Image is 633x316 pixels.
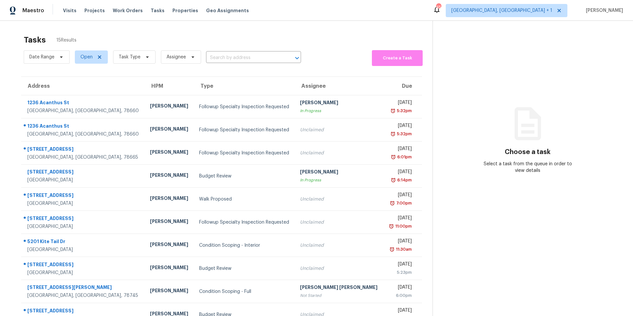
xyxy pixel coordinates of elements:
img: Overdue Alarm Icon [390,108,396,114]
div: [DATE] [388,169,412,177]
img: Overdue Alarm Icon [391,177,396,183]
div: [PERSON_NAME] [150,287,189,296]
div: [GEOGRAPHIC_DATA], [GEOGRAPHIC_DATA], 78665 [27,154,139,161]
span: 15 Results [56,37,76,44]
div: 45 [436,4,441,11]
span: Projects [84,7,105,14]
div: 1236 Acanthus St [27,123,139,131]
div: 11:30am [395,246,412,253]
div: [STREET_ADDRESS] [27,307,139,316]
div: [STREET_ADDRESS] [27,192,139,200]
div: [GEOGRAPHIC_DATA] [27,269,139,276]
img: Overdue Alarm Icon [389,223,394,230]
span: Maestro [22,7,44,14]
div: 11:00pm [394,223,412,230]
div: [PERSON_NAME] [150,218,189,226]
div: [PERSON_NAME] [300,169,378,177]
span: Task Type [119,54,140,60]
div: Not Started [300,292,378,299]
button: Create a Task [372,50,423,66]
span: [PERSON_NAME] [583,7,623,14]
div: Select a task from the queue in order to view details [480,161,575,174]
div: [DATE] [388,284,412,292]
div: Walk Proposed [199,196,290,203]
div: Unclaimed [300,127,378,133]
div: [STREET_ADDRESS] [27,261,139,269]
div: Unclaimed [300,196,378,203]
div: [GEOGRAPHIC_DATA] [27,200,139,207]
span: Tasks [151,8,165,13]
h3: Choose a task [505,149,551,155]
div: 5:32pm [396,131,412,137]
div: [PERSON_NAME] [150,172,189,180]
div: [STREET_ADDRESS] [27,146,139,154]
div: [PERSON_NAME] [150,241,189,249]
div: [GEOGRAPHIC_DATA] [27,177,139,183]
div: [PERSON_NAME] [150,103,189,111]
th: Type [194,77,295,95]
div: Unclaimed [300,242,378,249]
div: Unclaimed [300,150,378,156]
div: 7:00pm [395,200,412,206]
div: [STREET_ADDRESS] [27,169,139,177]
div: [DATE] [388,215,412,223]
th: Due [383,77,422,95]
img: Overdue Alarm Icon [389,246,395,253]
div: [GEOGRAPHIC_DATA] [27,246,139,253]
div: [DATE] [388,99,412,108]
span: Assignee [166,54,186,60]
div: [DATE] [388,145,412,154]
div: [PERSON_NAME] [150,195,189,203]
img: Overdue Alarm Icon [390,200,395,206]
th: HPM [145,77,194,95]
div: Followup Specialty Inspection Requested [199,150,290,156]
div: 6:14pm [396,177,412,183]
div: Unclaimed [300,219,378,226]
div: 5201 Kite Tail Dr [27,238,139,246]
div: Followup Specialty Inspection Requested [199,219,290,226]
div: [PERSON_NAME] [150,264,189,272]
div: 1236 Acanthus St [27,99,139,108]
span: Visits [63,7,76,14]
div: [PERSON_NAME] [150,126,189,134]
span: Open [80,54,93,60]
div: Followup Specialty Inspection Requested [199,127,290,133]
div: [PERSON_NAME] [300,99,378,108]
div: [STREET_ADDRESS] [27,215,139,223]
span: Create a Task [375,54,419,62]
th: Assignee [295,77,383,95]
th: Address [21,77,145,95]
div: [PERSON_NAME] [150,149,189,157]
div: 5:23pm [388,269,412,276]
span: Work Orders [113,7,143,14]
span: Date Range [29,54,54,60]
h2: Tasks [24,37,46,43]
div: Budget Review [199,173,290,179]
div: [DATE] [388,238,412,246]
img: Overdue Alarm Icon [390,131,396,137]
div: [STREET_ADDRESS][PERSON_NAME] [27,284,139,292]
button: Open [292,53,302,63]
div: [DATE] [388,122,412,131]
span: [GEOGRAPHIC_DATA], [GEOGRAPHIC_DATA] + 1 [451,7,552,14]
div: Condition Scoping - Full [199,288,290,295]
div: [DATE] [388,192,412,200]
div: 6:00pm [388,292,412,299]
span: Geo Assignments [206,7,249,14]
div: [GEOGRAPHIC_DATA] [27,223,139,230]
div: [DATE] [388,261,412,269]
div: Budget Review [199,265,290,272]
div: 5:32pm [396,108,412,114]
div: In Progress [300,108,378,114]
div: [GEOGRAPHIC_DATA], [GEOGRAPHIC_DATA], 78745 [27,292,139,299]
div: [GEOGRAPHIC_DATA], [GEOGRAPHIC_DATA], 78660 [27,131,139,138]
div: Unclaimed [300,265,378,272]
div: [GEOGRAPHIC_DATA], [GEOGRAPHIC_DATA], 78660 [27,108,139,114]
img: Overdue Alarm Icon [391,154,396,160]
div: In Progress [300,177,378,183]
div: Followup Specialty Inspection Requested [199,104,290,110]
div: [PERSON_NAME] [PERSON_NAME] [300,284,378,292]
div: 6:01pm [396,154,412,160]
input: Search by address [206,53,283,63]
div: [DATE] [388,307,412,315]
